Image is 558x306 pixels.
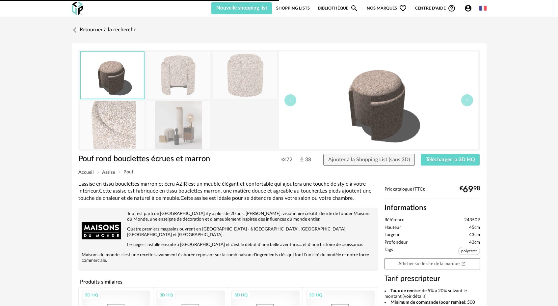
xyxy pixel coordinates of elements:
[146,101,210,148] img: pouf-rond-bouclettes-ecrues-et-marron-1000-1-10-243509_5.jpg
[82,211,121,251] img: brand logo
[385,203,480,213] h2: Informations
[385,258,480,270] a: Afficher sur le site de la marqueOpen In New icon
[82,242,375,248] p: Le siège s'installe ensuite à [GEOGRAPHIC_DATA] et c'est le début d'une belle aventure.... et d'u...
[318,2,358,14] a: BibliothèqueMagnify icon
[385,240,408,246] span: Profondeur
[469,240,480,246] span: 43cm
[323,154,415,166] button: Ajouter à la Shopping List (sans 3D)
[211,2,272,14] button: Nouvelle shopping list
[390,300,465,305] b: Minimum de commande (pour remise)
[385,232,400,238] span: Largeur
[279,51,478,149] img: thumbnail.png
[216,5,267,11] span: Nouvelle shopping list
[102,170,115,175] span: Assise
[385,274,480,284] h3: Tarif prescripteur
[385,217,404,223] span: Référence
[385,187,480,199] div: Prix catalogue (TTC):
[458,247,480,255] span: polyester
[385,288,480,300] li: : de 5% à 20% suivant le montant (voir détails)
[469,225,480,231] span: 45cm
[82,252,375,263] p: Maisons du monde, c'est une recette savamment élaborée reposant sur la combinaison d'ingrédients ...
[421,154,480,166] button: Télécharger la 3D HQ
[328,157,410,162] span: Ajouter à la Shopping List (sans 3D)
[390,289,420,293] b: Taux de remise
[72,26,80,34] img: svg+xml;base64,PHN2ZyB3aWR0aD0iMjQiIGhlaWdodD0iMjQiIHZpZXdCb3g9IjAgMCAyNCAyNCIgZmlsbD0ibm9uZSIgeG...
[78,277,378,287] h4: Produits similaires
[82,227,375,238] p: Quatre premiers magasins ouvrent en [GEOGRAPHIC_DATA] - à [GEOGRAPHIC_DATA], [GEOGRAPHIC_DATA], [...
[298,156,305,163] img: Téléchargements
[276,2,310,14] a: Shopping Lists
[72,23,136,37] a: Retourner à la recherche
[448,4,456,12] span: Help Circle Outline icon
[298,156,311,164] span: 38
[80,101,144,148] img: pouf-rond-bouclettes-ecrues-et-marron-1000-1-10-243509_4.jpg
[231,291,251,299] div: 3D HQ
[464,217,480,223] span: 243509
[213,52,277,99] img: pouf-rond-bouclettes-ecrues-et-marron-1000-1-10-243509_3.jpg
[367,2,407,14] span: Nos marques
[426,157,475,162] span: Télécharger la 3D HQ
[81,52,144,99] img: thumbnail.png
[415,4,456,12] span: Centre d'aideHelp Circle Outline icon
[123,170,133,174] span: Pouf
[72,2,83,15] img: OXP
[464,4,472,12] span: Account Circle icon
[464,4,475,12] span: Account Circle icon
[463,187,473,192] span: 69
[78,170,480,175] div: Breadcrumb
[157,291,176,299] div: 3D HQ
[78,170,93,175] span: Accueil
[146,52,210,99] img: pouf-rond-bouclettes-ecrues-et-marron-1000-1-10-243509_2.jpg
[460,187,480,192] div: € 98
[281,156,292,163] span: 72
[306,291,325,299] div: 3D HQ
[78,181,378,202] div: L'assise en tissu bouclettes marron et écru AZIR est un meuble élégant et confortable qui ajouter...
[82,211,375,222] p: Tout est parti de [GEOGRAPHIC_DATA] il y a plus de 20 ans. [PERSON_NAME], visionnaire créatif, dé...
[469,232,480,238] span: 43cm
[461,261,466,266] span: Open In New icon
[350,4,358,12] span: Magnify icon
[82,291,101,299] div: 3D HQ
[385,225,401,231] span: Hauteur
[385,247,393,257] span: Tags
[399,4,407,12] span: Heart Outline icon
[479,5,487,12] img: fr
[78,154,242,164] h1: Pouf rond bouclettes écrues et marron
